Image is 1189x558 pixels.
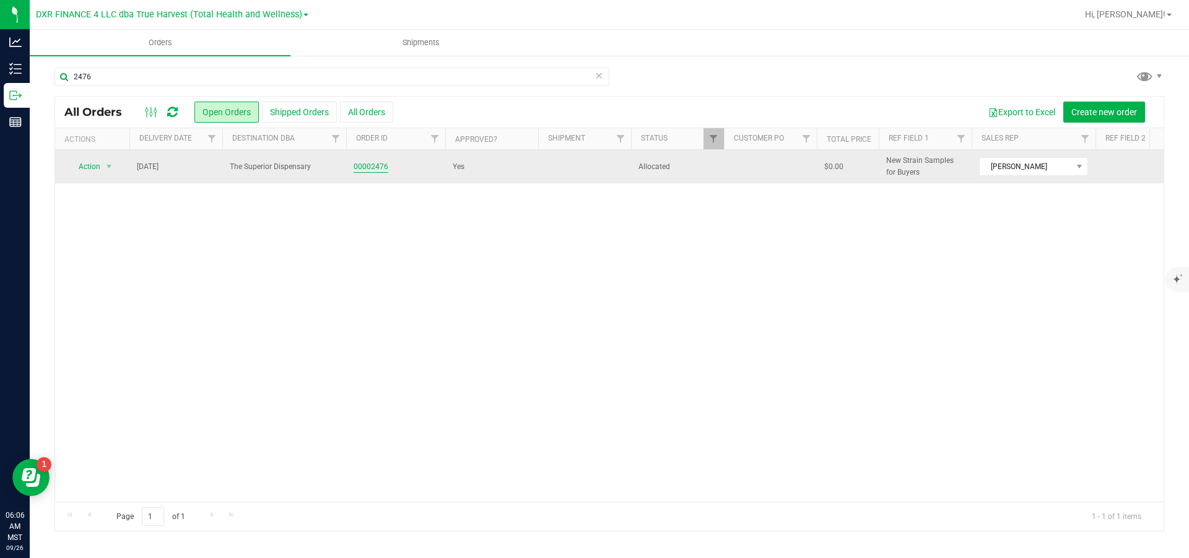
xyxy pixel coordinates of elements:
[54,68,609,86] input: Search Order ID, Destination, Customer PO...
[102,158,117,175] span: select
[386,37,456,48] span: Shipments
[354,161,388,173] a: 00002476
[139,134,192,142] a: Delivery Date
[1082,507,1151,526] span: 1 - 1 of 1 items
[9,36,22,48] inline-svg: Analytics
[982,134,1019,142] a: Sales Rep
[142,507,164,526] input: 1
[36,9,302,20] span: DXR FINANCE 4 LLC dba True Harvest (Total Health and Wellness)
[594,68,603,84] span: Clear
[1105,134,1146,142] a: Ref Field 2
[455,135,497,144] a: Approved?
[796,128,817,149] a: Filter
[326,128,346,149] a: Filter
[230,161,339,173] span: The Superior Dispensary
[37,457,51,472] iframe: Resource center unread badge
[290,30,551,56] a: Shipments
[1075,128,1095,149] a: Filter
[132,37,189,48] span: Orders
[827,135,871,144] a: Total Price
[340,102,393,123] button: All Orders
[232,134,295,142] a: Destination DBA
[824,161,843,173] span: $0.00
[980,158,1072,175] span: [PERSON_NAME]
[194,102,259,123] button: Open Orders
[980,102,1063,123] button: Export to Excel
[734,134,784,142] a: Customer PO
[641,134,668,142] a: Status
[12,459,50,496] iframe: Resource center
[425,128,445,149] a: Filter
[9,63,22,75] inline-svg: Inventory
[262,102,337,123] button: Shipped Orders
[1071,107,1137,117] span: Create new order
[703,128,724,149] a: Filter
[9,89,22,102] inline-svg: Outbound
[889,134,929,142] a: Ref Field 1
[548,134,585,142] a: Shipment
[106,507,195,526] span: Page of 1
[356,134,388,142] a: Order ID
[202,128,222,149] a: Filter
[137,161,159,173] span: [DATE]
[638,161,716,173] span: Allocated
[6,543,24,552] p: 09/26
[30,30,290,56] a: Orders
[1085,9,1165,19] span: Hi, [PERSON_NAME]!
[1063,102,1145,123] button: Create new order
[611,128,631,149] a: Filter
[68,158,101,175] span: Action
[64,135,124,144] div: Actions
[64,105,134,119] span: All Orders
[9,116,22,128] inline-svg: Reports
[453,161,464,173] span: Yes
[886,155,964,178] span: New Strain Samples for Buyers
[951,128,972,149] a: Filter
[6,510,24,543] p: 06:06 AM MST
